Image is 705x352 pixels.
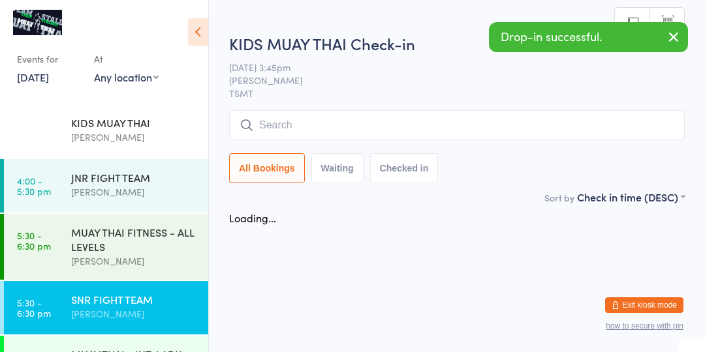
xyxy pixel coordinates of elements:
div: Events for [17,48,81,70]
input: Search [229,110,685,140]
label: Sort by [544,191,574,204]
div: [PERSON_NAME] [71,254,197,269]
div: [PERSON_NAME] [71,130,197,145]
div: MUAY THAI FITNESS - ALL LEVELS [71,225,197,254]
div: [PERSON_NAME] [71,306,197,321]
button: Waiting [311,153,364,183]
div: Loading... [229,211,276,225]
button: All Bookings [229,153,305,183]
time: 3:45 - 4:30 pm [17,121,51,141]
time: 5:30 - 6:30 pm [17,230,51,251]
div: Drop-in successful. [489,22,688,52]
span: [DATE] 3:45pm [229,61,665,74]
div: [PERSON_NAME] [71,184,197,199]
button: Checked in [370,153,439,183]
a: [DATE] [17,70,49,84]
span: TSMT [229,87,685,100]
time: 4:00 - 5:30 pm [17,175,51,196]
a: 5:30 -6:30 pmMUAY THAI FITNESS - ALL LEVELS[PERSON_NAME] [4,214,208,280]
span: [PERSON_NAME] [229,74,665,87]
div: Check in time (DESC) [577,190,685,204]
button: how to secure with pin [606,321,683,330]
div: KIDS MUAY THAI [71,115,197,130]
div: At [94,48,159,70]
div: JNR FIGHT TEAM [71,170,197,184]
h2: KIDS MUAY THAI Check-in [229,33,685,54]
img: Team Stalder Muay Thai [13,10,62,35]
a: 3:45 -4:30 pmKIDS MUAY THAI[PERSON_NAME] [4,104,208,158]
div: SNR FIGHT TEAM [71,292,197,306]
time: 5:30 - 6:30 pm [17,297,51,318]
button: Exit kiosk mode [605,297,683,313]
a: 5:30 -6:30 pmSNR FIGHT TEAM[PERSON_NAME] [4,281,208,334]
a: 4:00 -5:30 pmJNR FIGHT TEAM[PERSON_NAME] [4,159,208,213]
div: Any location [94,70,159,84]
